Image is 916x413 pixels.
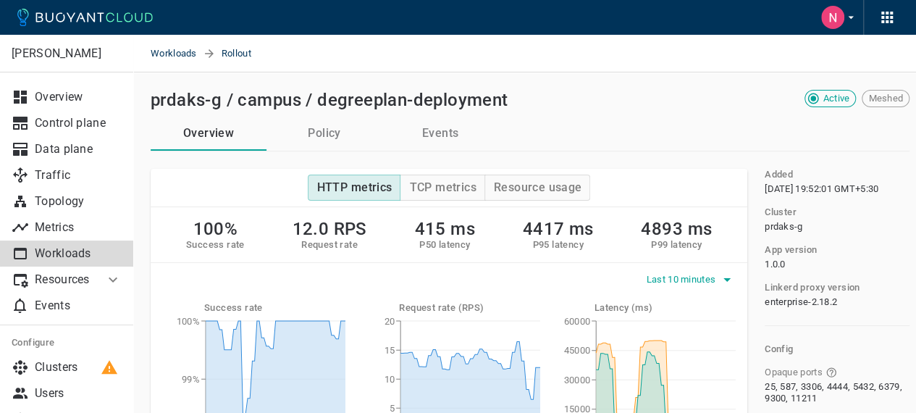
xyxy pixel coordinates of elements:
p: [PERSON_NAME] [12,46,121,61]
h5: Added [765,169,793,180]
h5: Linkerd proxy version [765,282,860,293]
p: Control plane [35,116,122,130]
tspan: 100% [177,316,200,327]
img: Naveen Kumar Jain S [821,6,844,29]
h5: Request rate [292,239,366,251]
p: Data plane [35,142,122,157]
h2: 4417 ms [523,219,594,239]
p: Clusters [35,360,122,375]
span: Opaque ports [765,367,823,378]
button: TCP metrics [400,175,484,201]
h5: Success rate [186,239,245,251]
h5: Config [765,343,909,355]
p: Users [35,386,122,401]
button: Events [382,116,498,151]
button: Overview [151,116,266,151]
h5: Latency (ms) [594,302,736,314]
p: Metrics [35,220,122,235]
tspan: 10 [385,374,395,385]
h5: P95 latency [523,239,594,251]
h2: prdaks-g / campus / degreeplan-deployment [151,90,508,110]
tspan: 15 [385,345,395,356]
h5: P50 latency [414,239,474,251]
span: 25, 587, 3306, 4444, 5432, 6379, 9300, 11211 [765,381,907,404]
span: prdaks-g [765,221,802,233]
p: Topology [35,194,122,209]
button: Last 10 minutes [647,269,736,291]
a: Workloads [151,35,203,72]
button: Policy [266,116,382,151]
tspan: 99% [182,374,200,385]
h5: Configure [12,337,122,349]
span: Active [817,93,855,104]
h5: Request rate (RPS) [399,302,540,314]
tspan: 20 [385,316,395,327]
button: Resource usage [484,175,591,201]
h5: Cluster [765,206,797,218]
span: Last 10 minutes [647,274,719,285]
h4: TCP metrics [409,180,476,195]
h2: 4893 ms [641,219,712,239]
p: Workloads [35,246,122,261]
tspan: 60000 [563,316,590,327]
span: Rollout [222,35,269,72]
span: 1.0.0 [765,259,786,270]
h2: 415 ms [414,219,474,239]
span: Tue, 21 Jan 2025 14:22:01 UTC [765,183,878,195]
p: Overview [35,90,122,104]
h4: HTTP metrics [317,180,392,195]
h2: 100% [186,219,245,239]
h5: P99 latency [641,239,712,251]
svg: Ports that skip Linkerd protocol detection [825,367,837,378]
span: enterprise-2.18.2 [765,296,837,308]
h4: Resource usage [494,180,582,195]
h5: Success rate [204,302,345,314]
tspan: 30000 [563,375,590,385]
h5: App version [765,244,817,256]
button: HTTP metrics [308,175,401,201]
p: Events [35,299,122,313]
span: Meshed [862,93,909,104]
p: Resources [35,272,93,287]
p: Traffic [35,168,122,183]
h2: 12.0 RPS [292,219,366,239]
tspan: 45000 [563,345,590,356]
